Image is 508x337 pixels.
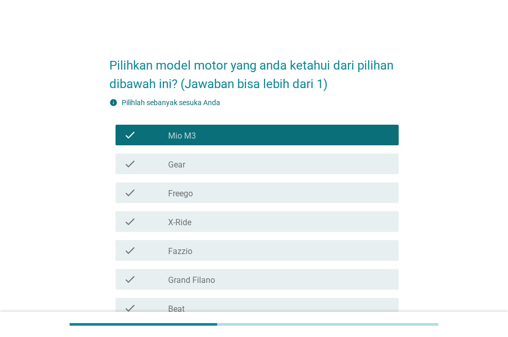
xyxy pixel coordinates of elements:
label: Beat [168,304,185,314]
label: Freego [168,189,193,199]
h2: Pilihkan model motor yang anda ketahui dari pilihan dibawah ini? (Jawaban bisa lebih dari 1) [109,46,399,93]
label: Grand Filano [168,275,215,285]
i: check [124,129,136,141]
i: check [124,215,136,228]
i: check [124,273,136,285]
i: check [124,187,136,199]
i: check [124,158,136,170]
i: info [109,98,118,107]
label: Gear [168,160,185,170]
label: Fazzio [168,246,192,257]
i: check [124,302,136,314]
label: Pilihlah sebanyak sesuka Anda [122,98,220,107]
label: Mio M3 [168,131,196,141]
label: X-Ride [168,217,191,228]
i: check [124,244,136,257]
